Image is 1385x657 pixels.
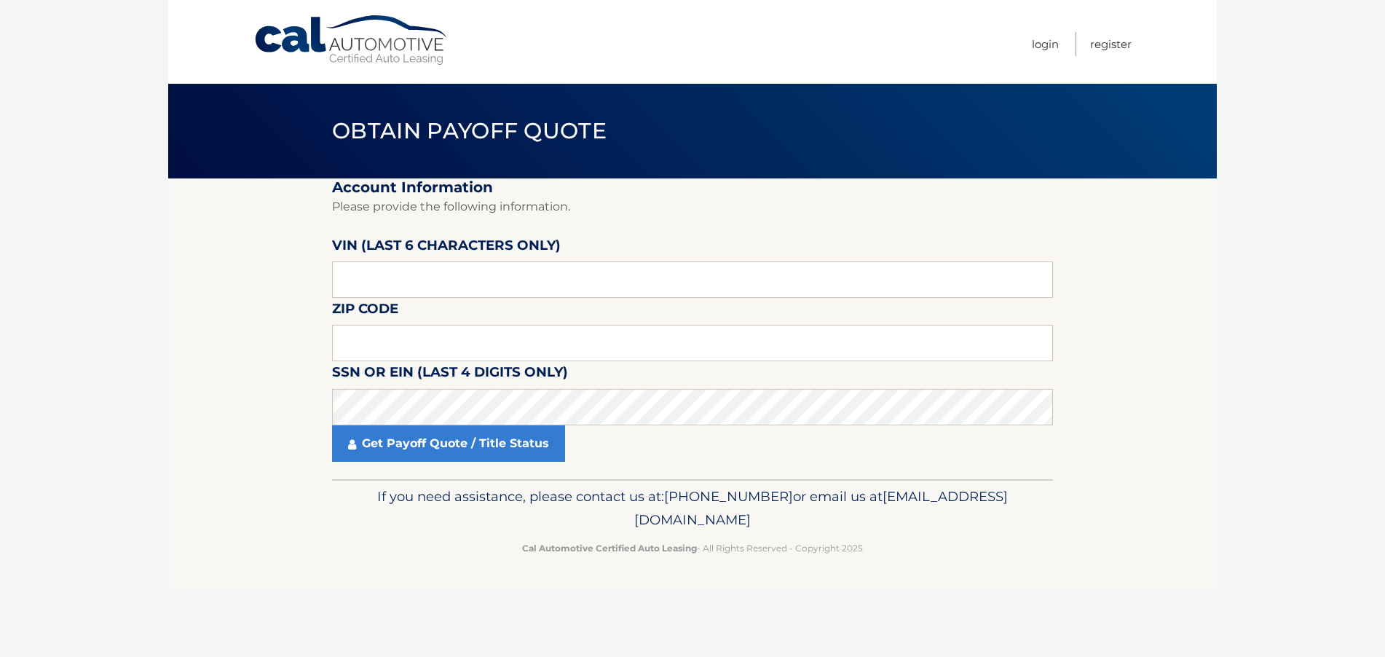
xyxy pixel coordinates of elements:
strong: Cal Automotive Certified Auto Leasing [522,543,697,554]
p: If you need assistance, please contact us at: or email us at [342,485,1043,532]
a: Get Payoff Quote / Title Status [332,425,565,462]
label: Zip Code [332,298,398,325]
p: Please provide the following information. [332,197,1053,217]
a: Cal Automotive [253,15,450,66]
label: SSN or EIN (last 4 digits only) [332,361,568,388]
span: Obtain Payoff Quote [332,117,607,144]
span: [PHONE_NUMBER] [664,488,793,505]
p: - All Rights Reserved - Copyright 2025 [342,540,1043,556]
h2: Account Information [332,178,1053,197]
label: VIN (last 6 characters only) [332,235,561,261]
a: Login [1032,32,1059,56]
a: Register [1090,32,1132,56]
